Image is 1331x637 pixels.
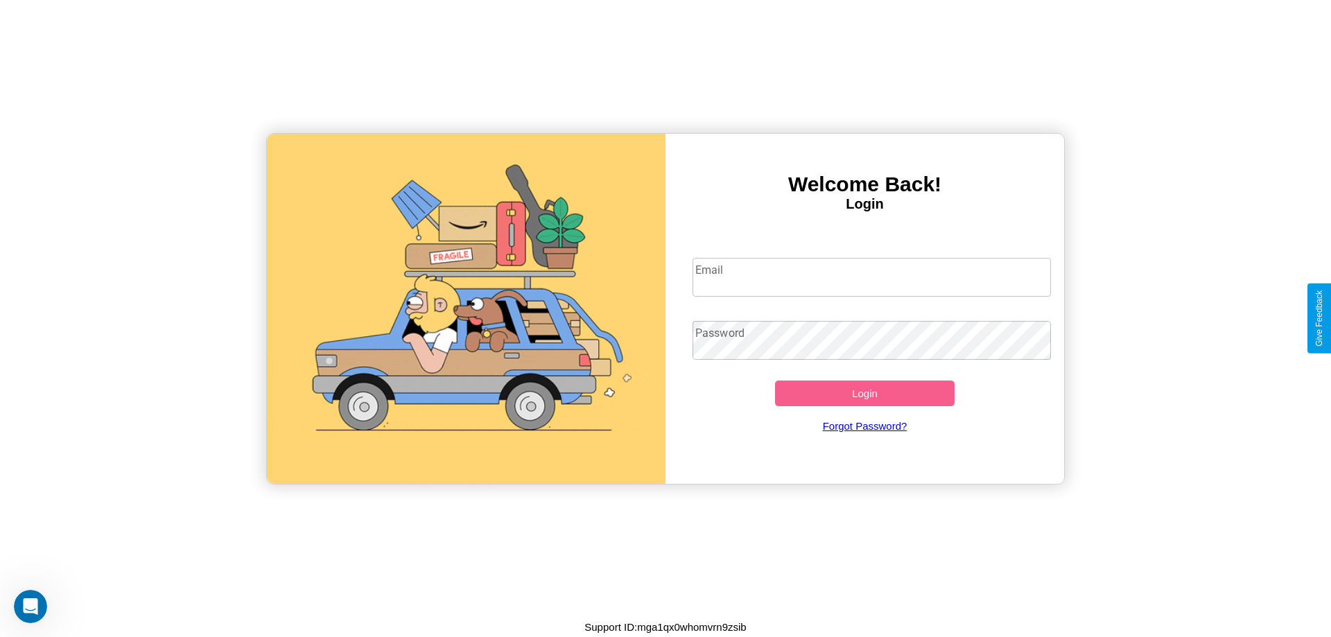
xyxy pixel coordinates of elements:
div: Give Feedback [1314,290,1324,347]
h4: Login [665,196,1064,212]
p: Support ID: mga1qx0whomvrn9zsib [584,618,746,636]
a: Forgot Password? [686,406,1045,446]
img: gif [267,134,665,484]
button: Login [775,381,955,406]
iframe: Intercom live chat [14,590,47,623]
h3: Welcome Back! [665,173,1064,196]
